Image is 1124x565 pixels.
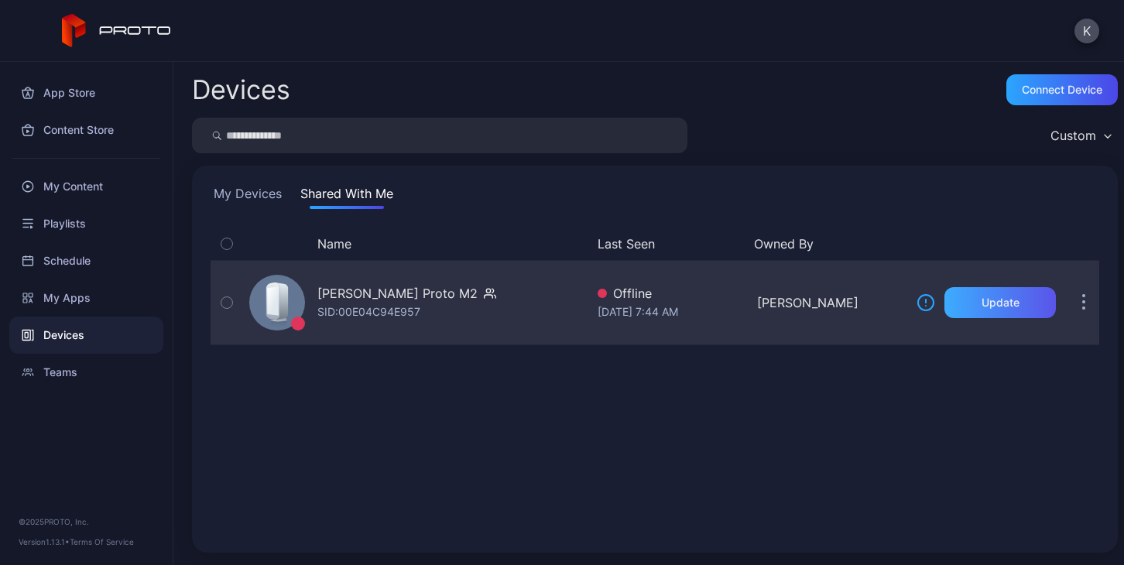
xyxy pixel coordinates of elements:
a: Terms Of Service [70,537,134,546]
div: SID: 00E04C94E957 [317,303,420,321]
div: © 2025 PROTO, Inc. [19,515,154,528]
div: Options [1068,235,1099,253]
button: K [1074,19,1099,43]
div: Update [982,296,1019,309]
div: Connect device [1022,84,1102,96]
div: [PERSON_NAME] [757,293,904,312]
div: [PERSON_NAME] Proto M2 [317,284,478,303]
a: App Store [9,74,163,111]
a: Devices [9,317,163,354]
div: Offline [598,284,745,303]
div: Custom [1050,128,1096,143]
div: [DATE] 7:44 AM [598,303,745,321]
button: Connect device [1006,74,1118,105]
button: Name [317,235,351,253]
span: Version 1.13.1 • [19,537,70,546]
a: Content Store [9,111,163,149]
h2: Devices [192,76,290,104]
a: Playlists [9,205,163,242]
a: My Content [9,168,163,205]
a: Teams [9,354,163,391]
button: Owned By [754,235,898,253]
button: Update [944,287,1056,318]
a: Schedule [9,242,163,279]
button: My Devices [211,184,285,209]
div: Update Device [910,235,1050,253]
button: Shared With Me [297,184,396,209]
a: My Apps [9,279,163,317]
button: Custom [1043,118,1118,153]
button: Last Seen [598,235,742,253]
